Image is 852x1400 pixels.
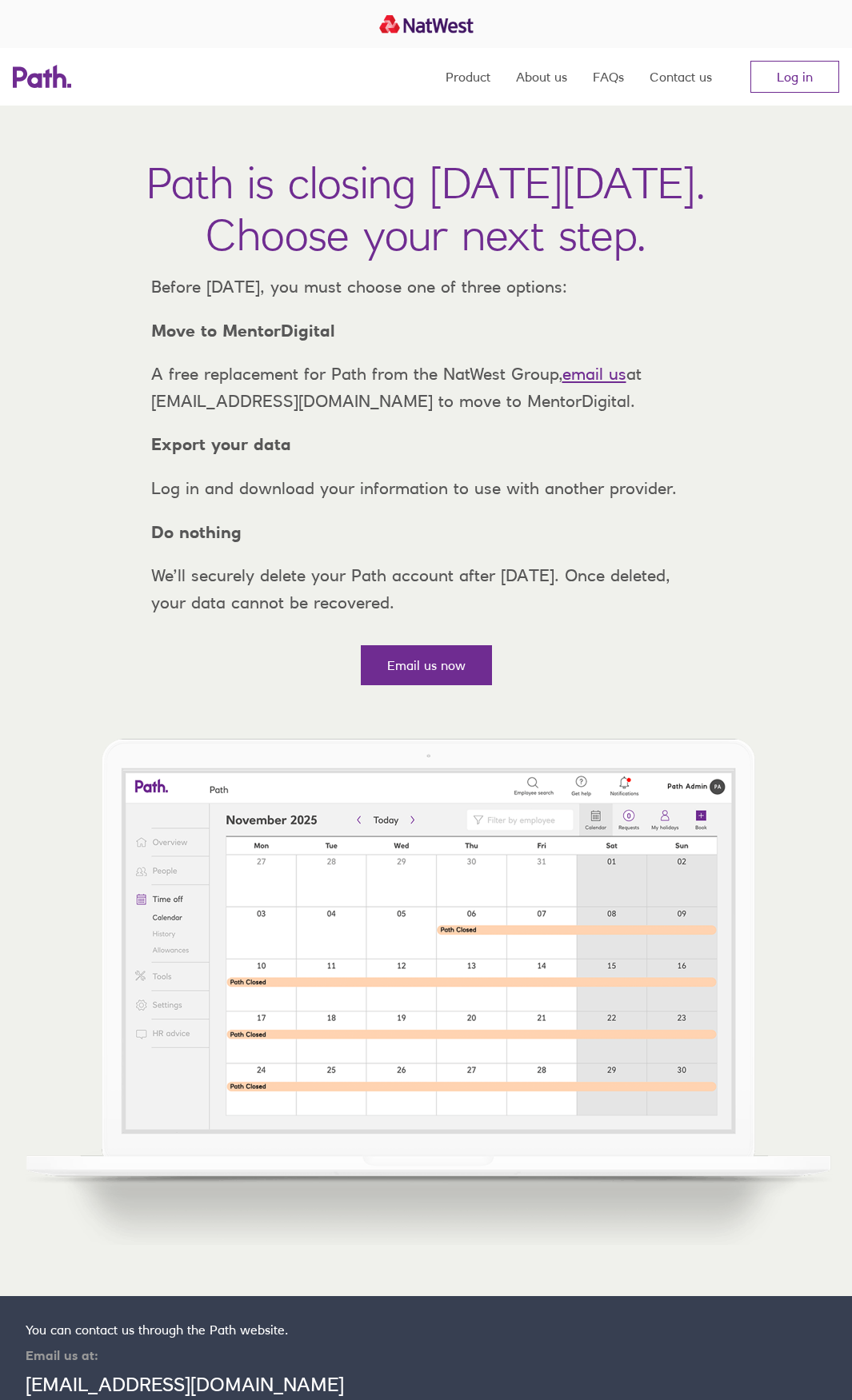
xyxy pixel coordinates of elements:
a: Email us now [361,645,492,685]
p: Before [DATE], you must choose one of three options: [138,273,714,301]
a: Contact us [650,48,712,106]
a: Product [446,48,490,106]
a: FAQs [593,48,624,106]
h4: Email us at: [26,1347,552,1363]
h1: Path is closing [DATE][DATE]. Choose your next step. [146,157,706,261]
strong: Export your data [151,434,291,454]
img: aNqQBp5xUNkB1OUH_Laptop13.png [17,724,836,1245]
a: Log in [750,61,839,93]
a: About us [516,48,567,106]
a: email us [562,364,626,384]
a: [EMAIL_ADDRESS][DOMAIN_NAME] [26,1373,344,1396]
p: Log in and download your information to use with another provider. [138,475,714,502]
p: A free replacement for Path from the NatWest Group, at [EMAIL_ADDRESS][DOMAIN_NAME] to move to Me... [138,361,714,414]
p: We’ll securely delete your Path account after [DATE]. Once deleted, your data cannot be recovered. [138,562,714,616]
strong: Do nothing [151,522,242,542]
strong: Move to MentorDigital [151,321,335,341]
p: You can contact us through the Path website. [26,1322,552,1338]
